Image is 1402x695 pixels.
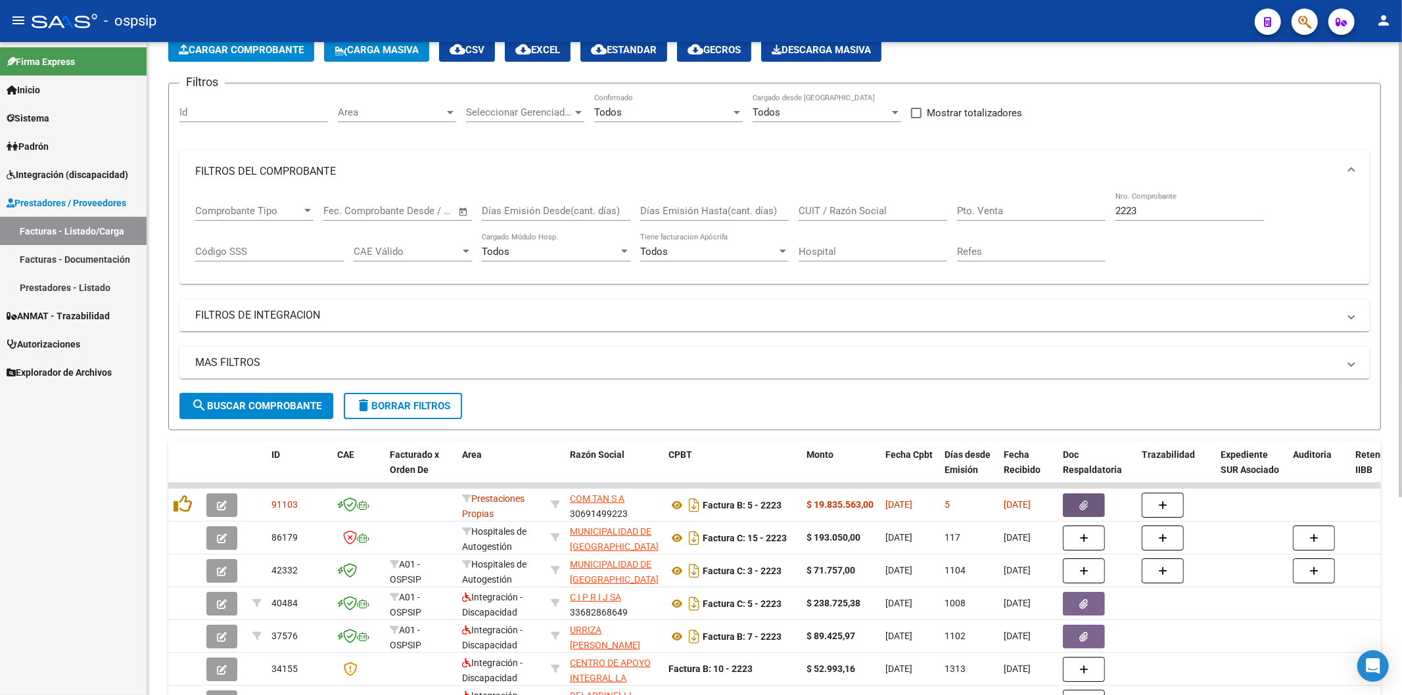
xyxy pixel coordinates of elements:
[323,205,377,217] input: Fecha inicio
[880,441,939,499] datatable-header-cell: Fecha Cpbt
[1221,449,1279,475] span: Expediente SUR Asociado
[388,205,452,217] input: Fecha fin
[332,441,385,499] datatable-header-cell: CAE
[806,631,855,641] strong: $ 89.425,97
[11,12,26,28] mat-icon: menu
[324,38,429,62] button: Carga Masiva
[570,491,658,519] div: 30691499223
[570,524,658,552] div: 30999003156
[885,598,912,608] span: [DATE]
[195,308,1338,323] mat-panel-title: FILTROS DE INTEGRACION
[703,500,782,510] strong: Factura B: 5 - 2223
[688,41,703,57] mat-icon: cloud_download
[356,397,371,413] mat-icon: delete
[640,246,668,258] span: Todos
[7,55,75,69] span: Firma Express
[939,441,998,499] datatable-header-cell: Días desde Emisión
[179,347,1370,378] mat-expansion-panel-header: MAS FILTROS
[1357,650,1389,682] div: Open Intercom Messenger
[356,400,450,412] span: Borrar Filtros
[271,499,298,510] span: 91103
[806,598,860,608] strong: $ 238.725,38
[450,41,465,57] mat-icon: cloud_download
[570,625,640,650] span: URRIZA [PERSON_NAME]
[945,663,966,674] span: 1313
[677,38,751,62] button: Gecros
[1142,449,1195,460] span: Trazabilidad
[668,663,753,674] strong: Factura B: 10 - 2223
[271,532,298,543] span: 86179
[565,441,663,499] datatable-header-cell: Razón Social
[686,495,703,516] i: Descargar documento
[1215,441,1288,499] datatable-header-cell: Expediente SUR Asociado
[1063,449,1122,475] span: Doc Respaldatoria
[570,656,658,683] div: 30716231107
[703,631,782,642] strong: Factura B: 7 - 2223
[457,441,546,499] datatable-header-cell: Area
[7,83,40,97] span: Inicio
[335,44,419,56] span: Carga Masiva
[462,625,523,650] span: Integración - Discapacidad
[945,631,966,641] span: 1102
[179,393,333,419] button: Buscar Comprobante
[703,533,787,543] strong: Factura C: 15 - 2223
[570,590,658,617] div: 33682868649
[570,592,621,602] span: C I P R I J SA
[885,631,912,641] span: [DATE]
[390,625,421,650] span: A01 - OSPSIP
[462,658,523,683] span: Integración - Discapacidad
[195,205,302,217] span: Comprobante Tipo
[482,246,509,258] span: Todos
[354,246,460,258] span: CAE Válido
[806,663,855,674] strong: $ 52.993,16
[1004,449,1040,475] span: Fecha Recibido
[168,38,314,62] button: Cargar Comprobante
[271,565,298,575] span: 42332
[390,449,439,475] span: Facturado x Orden De
[1004,631,1031,641] span: [DATE]
[7,365,112,380] span: Explorador de Archivos
[945,565,966,575] span: 1104
[7,168,128,182] span: Integración (discapacidad)
[344,393,462,419] button: Borrar Filtros
[806,499,874,510] strong: $ 19.835.563,00
[686,626,703,647] i: Descargar documento
[570,623,658,650] div: 27235676090
[594,106,622,118] span: Todos
[439,38,495,62] button: CSV
[1288,441,1350,499] datatable-header-cell: Auditoria
[505,38,571,62] button: EXCEL
[1293,449,1332,460] span: Auditoria
[1058,441,1136,499] datatable-header-cell: Doc Respaldatoria
[927,105,1022,121] span: Mostrar totalizadores
[663,441,801,499] datatable-header-cell: CPBT
[195,355,1338,370] mat-panel-title: MAS FILTROS
[885,663,912,674] span: [DATE]
[686,527,703,549] i: Descargar documento
[703,566,782,576] strong: Factura C: 3 - 2223
[668,449,692,460] span: CPBT
[338,106,444,118] span: Area
[1004,499,1031,510] span: [DATE]
[7,139,49,154] span: Padrón
[195,164,1338,179] mat-panel-title: FILTROS DEL COMPROBANTE
[462,493,525,519] span: Prestaciones Propias
[7,196,126,210] span: Prestadores / Proveedores
[271,449,280,460] span: ID
[1004,598,1031,608] span: [DATE]
[337,449,354,460] span: CAE
[179,44,304,56] span: Cargar Comprobante
[945,598,966,608] span: 1008
[772,44,871,56] span: Descarga Masiva
[761,38,881,62] button: Descarga Masiva
[1136,441,1215,499] datatable-header-cell: Trazabilidad
[703,598,782,609] strong: Factura C: 5 - 2223
[191,397,207,413] mat-icon: search
[686,560,703,581] i: Descargar documento
[945,499,950,510] span: 5
[104,7,156,35] span: - ospsip
[570,526,659,552] span: MUNICIPALIDAD DE [GEOGRAPHIC_DATA]
[688,44,741,56] span: Gecros
[466,106,572,118] span: Seleccionar Gerenciador
[806,565,855,575] strong: $ 71.757,00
